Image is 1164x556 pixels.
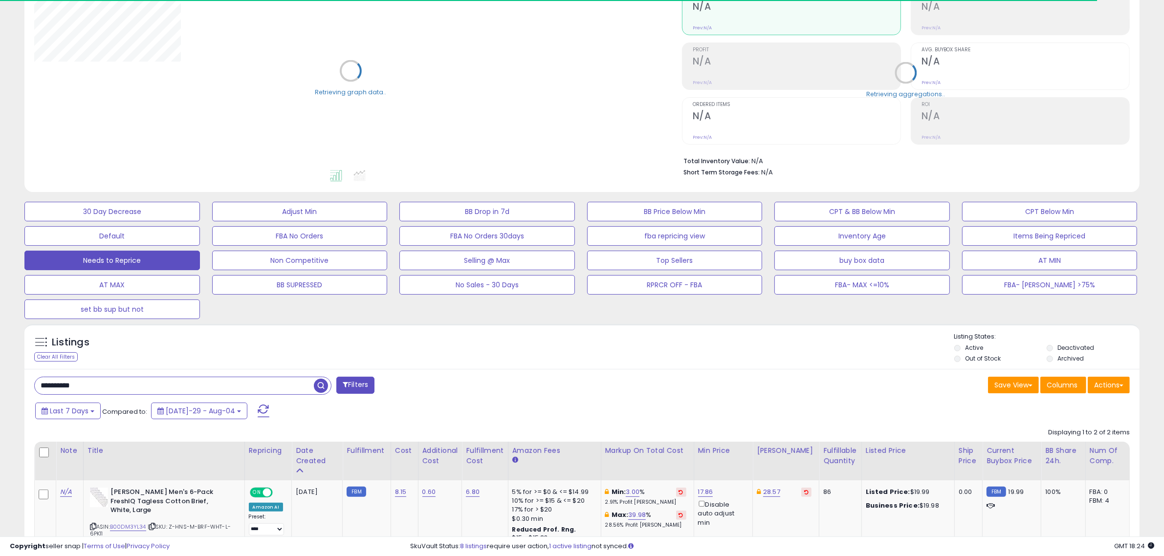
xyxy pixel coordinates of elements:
[399,275,575,295] button: No Sales - 30 Days
[251,489,263,497] span: ON
[336,377,374,394] button: Filters
[60,446,79,456] div: Note
[395,446,414,456] div: Cost
[296,488,335,496] div: [DATE]
[612,487,626,496] b: Min:
[987,446,1037,466] div: Current Buybox Price
[271,489,286,497] span: OFF
[90,488,108,507] img: 31nRIkp+ixL._SL40_.jpg
[605,522,686,529] p: 28.56% Profit [PERSON_NAME]
[84,541,125,551] a: Terms of Use
[866,501,947,510] div: $19.98
[151,403,247,419] button: [DATE]-29 - Aug-04
[34,352,78,362] div: Clear All Filters
[774,275,950,295] button: FBA- MAX <=10%
[50,406,88,416] span: Last 7 Days
[212,202,388,221] button: Adjust Min
[512,534,593,542] div: $15 - $15.83
[1088,377,1130,393] button: Actions
[763,487,780,497] a: 28.57
[1009,487,1024,496] span: 19.99
[959,446,978,466] div: Ship Price
[987,487,1006,497] small: FBM
[102,407,147,416] span: Compared to:
[512,446,597,456] div: Amazon Fees
[605,499,686,506] p: 2.91% Profit [PERSON_NAME]
[24,226,200,246] button: Default
[110,523,146,531] a: B00DM3YL34
[962,251,1138,270] button: AT MIN
[410,542,1154,551] div: SkuVault Status: require user action, not synced.
[1048,428,1130,437] div: Displaying 1 to 2 of 2 items
[212,275,388,295] button: BB SUPRESSED
[587,275,763,295] button: RPRCR OFF - FBA
[774,226,950,246] button: Inventory Age
[466,446,504,466] div: Fulfillment Cost
[399,251,575,270] button: Selling @ Max
[954,332,1140,342] p: Listing States:
[212,251,388,270] button: Non Competitive
[605,488,686,506] div: %
[866,487,910,496] b: Listed Price:
[127,541,170,551] a: Privacy Policy
[628,510,646,520] a: 39.98
[587,226,763,246] button: fba repricing view
[24,299,200,319] button: set bb sup but not
[24,251,200,270] button: Needs to Reprice
[347,487,366,497] small: FBM
[757,446,815,456] div: [PERSON_NAME]
[10,541,45,551] strong: Copyright
[395,487,407,497] a: 8.15
[249,513,285,535] div: Preset:
[110,488,229,517] b: [PERSON_NAME] Men's 6-Pack FreshIQ Tagless Cotton Brief, White, Large
[460,541,487,551] a: 8 listings
[512,505,593,514] div: 17% for > $20
[422,446,458,466] div: Additional Cost
[1045,488,1077,496] div: 100%
[90,488,237,549] div: ASIN:
[10,542,170,551] div: seller snap | |
[587,202,763,221] button: BB Price Below Min
[212,226,388,246] button: FBA No Orders
[1040,377,1086,393] button: Columns
[512,514,593,523] div: $0.30 min
[422,487,436,497] a: 0.60
[962,202,1138,221] button: CPT Below Min
[866,488,947,496] div: $19.99
[988,377,1039,393] button: Save View
[399,202,575,221] button: BB Drop in 7d
[965,354,1001,363] label: Out of Stock
[88,446,241,456] div: Title
[1057,343,1094,352] label: Deactivated
[90,523,231,537] span: | SKU: Z-HNS-M-BRF-WHT-L-6PK11
[1090,496,1122,505] div: FBM: 4
[166,406,235,416] span: [DATE]-29 - Aug-04
[698,499,745,527] div: Disable auto adjust min
[965,343,983,352] label: Active
[866,446,950,456] div: Listed Price
[962,275,1138,295] button: FBA- [PERSON_NAME] >75%
[60,487,72,497] a: N/A
[774,202,950,221] button: CPT & BB Below Min
[512,456,518,465] small: Amazon Fees.
[249,446,288,456] div: Repricing
[605,511,686,529] div: %
[549,541,592,551] a: 1 active listing
[959,488,975,496] div: 0.00
[1057,354,1084,363] label: Archived
[587,251,763,270] button: Top Sellers
[249,503,283,512] div: Amazon AI
[1114,541,1154,551] span: 2025-08-12 18:24 GMT
[1090,446,1125,466] div: Num of Comp.
[512,525,576,534] b: Reduced Prof. Rng.
[612,510,629,519] b: Max:
[512,488,593,496] div: 5% for >= $0 & <= $14.99
[823,446,857,466] div: Fulfillable Quantity
[1047,380,1077,390] span: Columns
[601,442,694,480] th: The percentage added to the cost of goods (COGS) that forms the calculator for Min & Max prices.
[52,336,89,349] h5: Listings
[1090,488,1122,496] div: FBA: 0
[24,275,200,295] button: AT MAX
[698,446,748,456] div: Min Price
[24,202,200,221] button: 30 Day Decrease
